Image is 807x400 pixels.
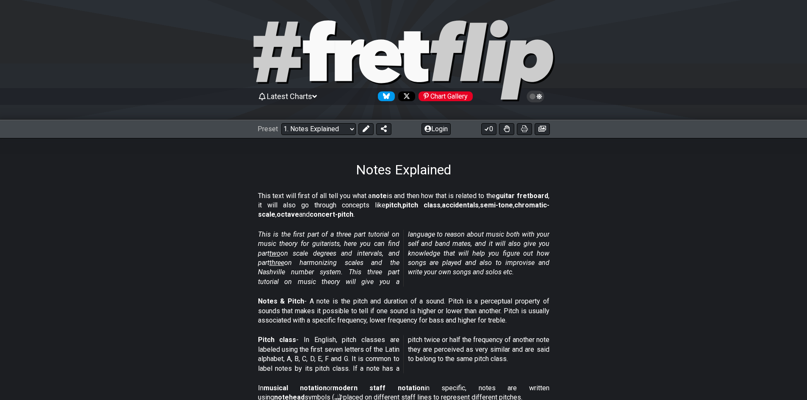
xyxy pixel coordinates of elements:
span: Preset [258,125,278,133]
span: Toggle light / dark theme [531,93,541,100]
button: Print [517,123,532,135]
strong: modern staff notation [333,384,424,392]
p: - A note is the pitch and duration of a sound. Pitch is a perceptual property of sounds that make... [258,297,549,325]
strong: octave [277,210,299,218]
p: - In English, pitch classes are labeled using the first seven letters of the Latin alphabet, A, B... [258,335,549,373]
strong: guitar fretboard [496,192,548,200]
strong: Notes & Pitch [258,297,304,305]
button: Share Preset [376,123,391,135]
button: Edit Preset [358,123,374,135]
button: Toggle Dexterity for all fretkits [499,123,514,135]
span: Latest Charts [267,92,312,101]
strong: pitch class [402,201,441,209]
h1: Notes Explained [356,162,451,178]
button: Login [422,123,451,135]
span: two [269,249,280,257]
a: Follow #fretflip at Bluesky [374,91,395,101]
div: Chart Gallery [419,91,473,101]
strong: pitch [385,201,401,209]
strong: semi-tone [480,201,513,209]
a: #fretflip at Pinterest [415,91,473,101]
strong: concert-pitch [310,210,353,218]
a: Follow #fretflip at X [395,91,415,101]
span: three [269,259,284,267]
button: 0 [481,123,496,135]
strong: accidentals [442,201,479,209]
button: Create image [535,123,550,135]
p: This text will first of all tell you what a is and then how that is related to the , it will also... [258,191,549,220]
strong: note [372,192,387,200]
strong: Pitch class [258,336,297,344]
select: Preset [281,123,356,135]
strong: musical notation [263,384,327,392]
em: This is the first part of a three part tutorial on music theory for guitarists, here you can find... [258,230,549,286]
